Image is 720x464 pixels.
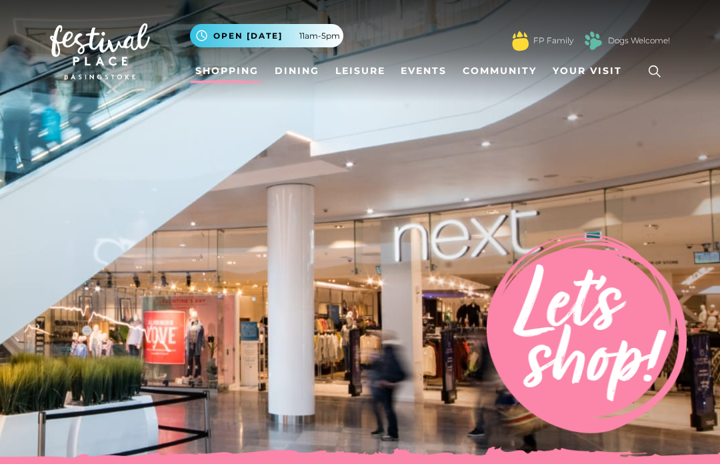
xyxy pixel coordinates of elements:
a: Dogs Welcome! [608,35,670,47]
a: Shopping [190,59,264,83]
button: Open [DATE] 11am-5pm [190,24,343,47]
a: FP Family [533,35,573,47]
a: Leisure [330,59,391,83]
a: Your Visit [547,59,634,83]
span: Open [DATE] [213,30,283,42]
a: Dining [269,59,325,83]
a: Community [457,59,542,83]
a: Events [395,59,452,83]
img: Festival Place Logo [50,23,150,79]
span: Your Visit [553,64,622,78]
span: 11am-5pm [299,30,340,42]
